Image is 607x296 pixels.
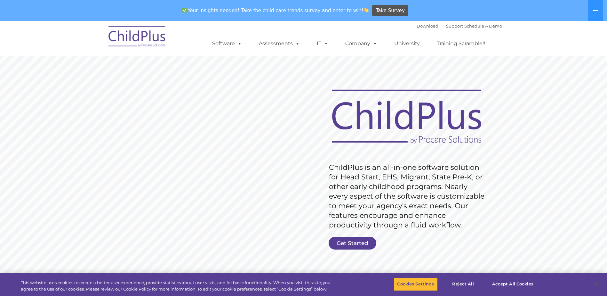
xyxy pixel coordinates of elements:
[329,163,488,230] rs-layer: ChildPlus is an all-in-one software solution for Head Start, EHS, Migrant, State Pre-K, or other ...
[489,277,537,291] button: Accept All Cookies
[590,277,604,291] button: Close
[21,280,334,292] div: This website uses cookies to create a better user experience, provide statistics about user visit...
[372,5,408,16] a: Take Survey
[446,23,463,29] a: Support
[329,237,376,250] a: Get Started
[182,8,187,12] img: ✅
[464,23,502,29] a: Schedule A Demo
[105,21,169,53] img: ChildPlus by Procare Solutions
[206,37,248,50] a: Software
[417,23,438,29] a: Download
[252,37,306,50] a: Assessments
[310,37,335,50] a: IT
[180,4,371,17] span: Your insights needed! Take the child care trends survey and enter to win!
[417,23,502,29] font: |
[339,37,384,50] a: Company
[388,37,426,50] a: University
[443,277,483,291] button: Reject All
[394,277,437,291] button: Cookies Settings
[430,37,491,50] a: Training Scramble!!
[376,5,405,16] span: Take Survey
[364,8,369,12] img: 👏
